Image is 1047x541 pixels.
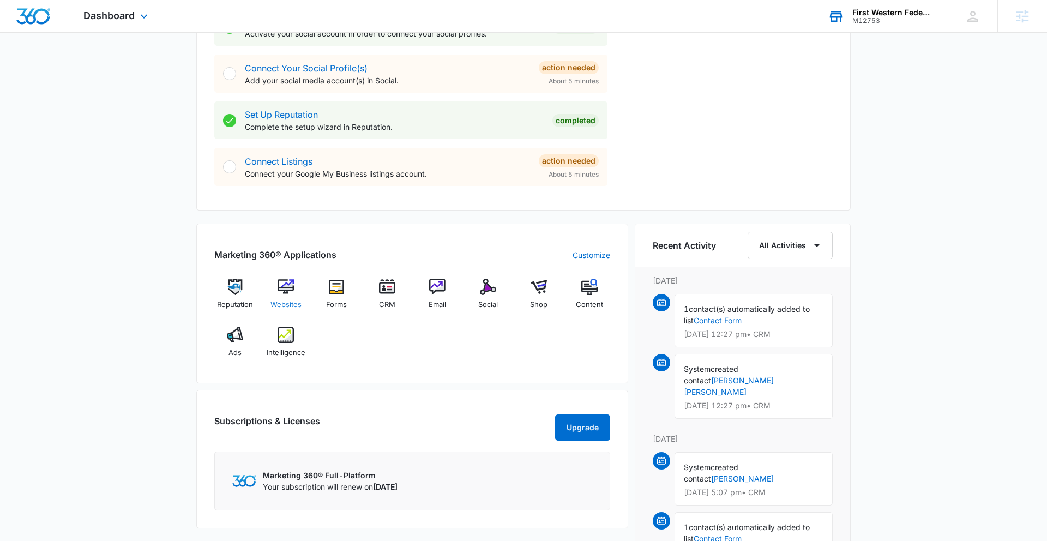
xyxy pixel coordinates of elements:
[214,279,256,318] a: Reputation
[748,232,833,259] button: All Activities
[552,114,599,127] div: Completed
[684,522,689,532] span: 1
[267,347,305,358] span: Intelligence
[711,474,774,483] a: [PERSON_NAME]
[417,279,459,318] a: Email
[684,489,823,496] p: [DATE] 5:07 pm • CRM
[232,475,256,486] img: Marketing 360 Logo
[684,304,810,325] span: contact(s) automatically added to list
[214,327,256,366] a: Ads
[684,304,689,314] span: 1
[265,279,307,318] a: Websites
[684,462,738,483] span: created contact
[245,156,312,167] a: Connect Listings
[852,17,932,25] div: account id
[245,109,318,120] a: Set Up Reputation
[539,61,599,74] div: Action Needed
[539,154,599,167] div: Action Needed
[573,249,610,261] a: Customize
[214,248,336,261] h2: Marketing 360® Applications
[555,414,610,441] button: Upgrade
[245,63,368,74] a: Connect Your Social Profile(s)
[245,28,544,39] p: Activate your social account in order to connect your social profiles.
[694,316,742,325] a: Contact Form
[653,275,833,286] p: [DATE]
[684,402,823,410] p: [DATE] 12:27 pm • CRM
[653,239,716,252] h6: Recent Activity
[684,462,711,472] span: System
[653,433,833,444] p: [DATE]
[379,299,395,310] span: CRM
[429,299,446,310] span: Email
[530,299,547,310] span: Shop
[467,279,509,318] a: Social
[217,299,253,310] span: Reputation
[684,364,711,374] span: System
[366,279,408,318] a: CRM
[316,279,358,318] a: Forms
[326,299,347,310] span: Forms
[373,482,398,491] span: [DATE]
[245,75,530,86] p: Add your social media account(s) in Social.
[684,330,823,338] p: [DATE] 12:27 pm • CRM
[263,481,398,492] p: Your subscription will renew on
[549,170,599,179] span: About 5 minutes
[245,121,544,133] p: Complete the setup wizard in Reputation.
[568,279,610,318] a: Content
[576,299,603,310] span: Content
[228,347,242,358] span: Ads
[214,414,320,436] h2: Subscriptions & Licenses
[245,168,530,179] p: Connect your Google My Business listings account.
[270,299,302,310] span: Websites
[518,279,560,318] a: Shop
[684,364,738,385] span: created contact
[684,376,774,396] a: [PERSON_NAME] [PERSON_NAME]
[478,299,498,310] span: Social
[263,470,398,481] p: Marketing 360® Full-Platform
[852,8,932,17] div: account name
[265,327,307,366] a: Intelligence
[549,76,599,86] span: About 5 minutes
[83,10,135,21] span: Dashboard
